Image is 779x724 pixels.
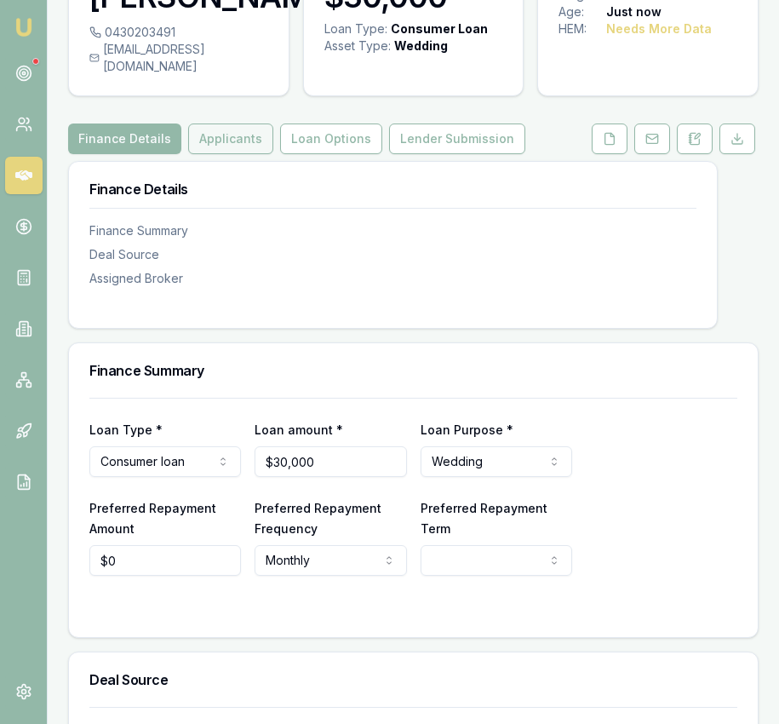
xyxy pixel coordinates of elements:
[255,501,381,536] label: Preferred Repayment Frequency
[68,124,185,154] a: Finance Details
[89,501,216,536] label: Preferred Repayment Amount
[606,20,712,37] div: Needs More Data
[68,124,181,154] button: Finance Details
[421,422,513,437] label: Loan Purpose *
[89,673,737,687] h3: Deal Source
[394,37,448,55] div: Wedding
[89,222,696,239] div: Finance Summary
[188,124,273,154] button: Applicants
[89,246,696,263] div: Deal Source
[324,37,391,55] div: Asset Type :
[255,446,406,477] input: $
[255,422,343,437] label: Loan amount *
[606,3,662,20] div: Just now
[14,17,34,37] img: emu-icon-u.png
[89,270,696,287] div: Assigned Broker
[324,20,387,37] div: Loan Type:
[558,20,606,37] div: HEM:
[89,422,163,437] label: Loan Type *
[391,20,488,37] div: Consumer Loan
[89,182,696,196] h3: Finance Details
[89,41,268,75] div: [EMAIL_ADDRESS][DOMAIN_NAME]
[89,545,241,576] input: $
[280,124,382,154] button: Loan Options
[558,3,606,20] div: Age:
[185,124,277,154] a: Applicants
[277,124,386,154] a: Loan Options
[421,501,547,536] label: Preferred Repayment Term
[89,364,737,377] h3: Finance Summary
[89,24,268,41] div: 0430203491
[389,124,525,154] button: Lender Submission
[386,124,529,154] a: Lender Submission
